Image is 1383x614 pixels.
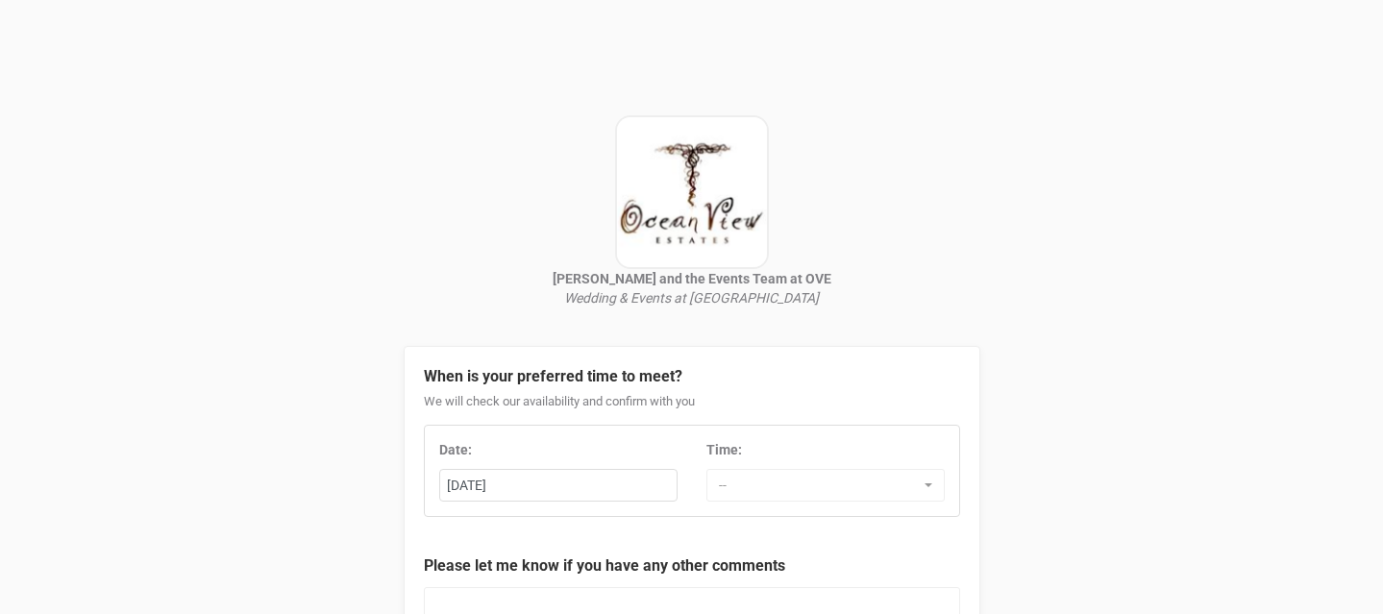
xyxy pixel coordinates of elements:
[706,469,945,502] button: --
[424,366,960,388] legend: When is your preferred time to meet?
[719,476,920,495] span: --
[553,271,831,286] strong: [PERSON_NAME] and the Events Team at OVE
[706,442,742,457] strong: Time:
[439,442,472,457] strong: Date:
[564,290,819,306] i: Wedding & Events at [GEOGRAPHIC_DATA]
[424,393,960,426] div: We will check our availability and confirm with you
[615,115,769,269] img: Image.png
[440,470,677,502] div: [DATE]
[424,555,960,577] legend: Please let me know if you have any other comments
